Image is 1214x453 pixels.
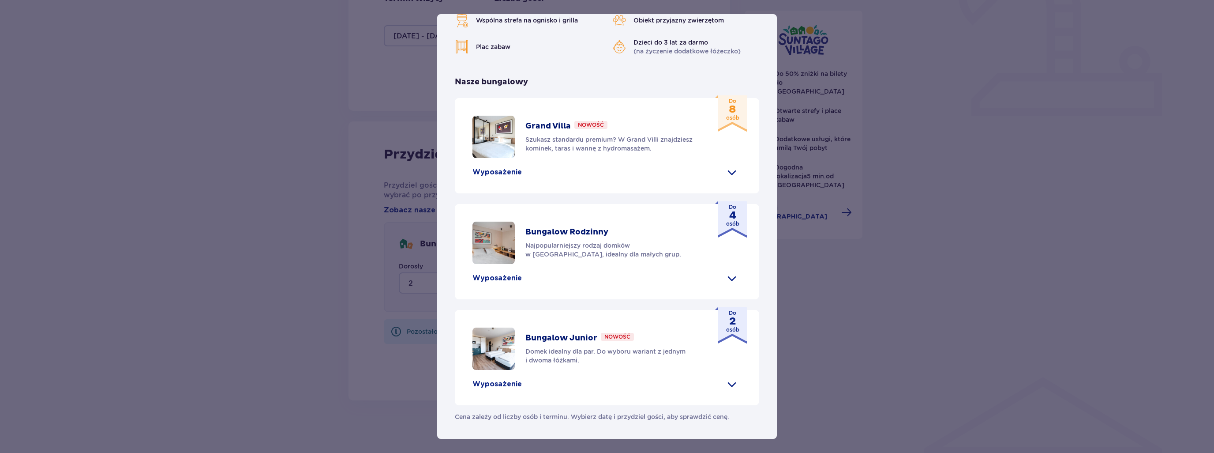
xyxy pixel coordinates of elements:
p: Wyposażenie [472,167,522,177]
img: grill icon [455,13,469,27]
img: overview of beds in bungalow [472,328,515,370]
p: Bungalow Rodzinny [525,227,608,238]
p: Cena zależy od liczby osób i terminu. Wybierz datę i przydziel gości, aby sprawdzić cenę. [455,405,729,421]
p: (na życzenie dodatkowe łóżeczko) [633,38,741,56]
p: Wyposażenie [472,273,522,283]
p: Nowość [604,333,630,341]
p: Nasze bungalowy [455,56,528,87]
img: playground icon [455,40,469,54]
p: Do osób [726,97,739,122]
span: Plac zabaw [476,42,510,51]
strong: 4 [726,211,739,220]
p: Grand Villa [525,121,571,132]
p: Domek idealny dla par. Do wyboru wariant z jednym i dwoma łóżkami. [525,347,701,365]
p: Najpopularniejszy rodzaj domków w [GEOGRAPHIC_DATA], idealny dla małych grup. [525,241,701,259]
p: Wyposażenie [472,379,522,389]
p: Bungalow Junior [525,333,597,344]
p: Szukasz standardu premium? W Grand Villi znajdziesz kominek, taras i wannę z hydromasażem. [525,135,701,153]
p: Do osób [726,203,739,228]
img: slide icon [612,40,626,54]
p: Nowość [578,121,604,129]
strong: 2 [726,317,739,326]
img: overview of beds in bungalow [472,222,515,264]
span: Wspólna strefa na ognisko i grilla [476,16,578,25]
span: Obiekt przyjazny zwierzętom [633,16,724,25]
img: overview of beds in bungalow [472,116,515,158]
span: Dzieci do 3 lat za darmo [633,38,741,47]
img: animal icon [612,13,626,27]
p: Do osób [726,309,739,334]
strong: 8 [726,105,739,114]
